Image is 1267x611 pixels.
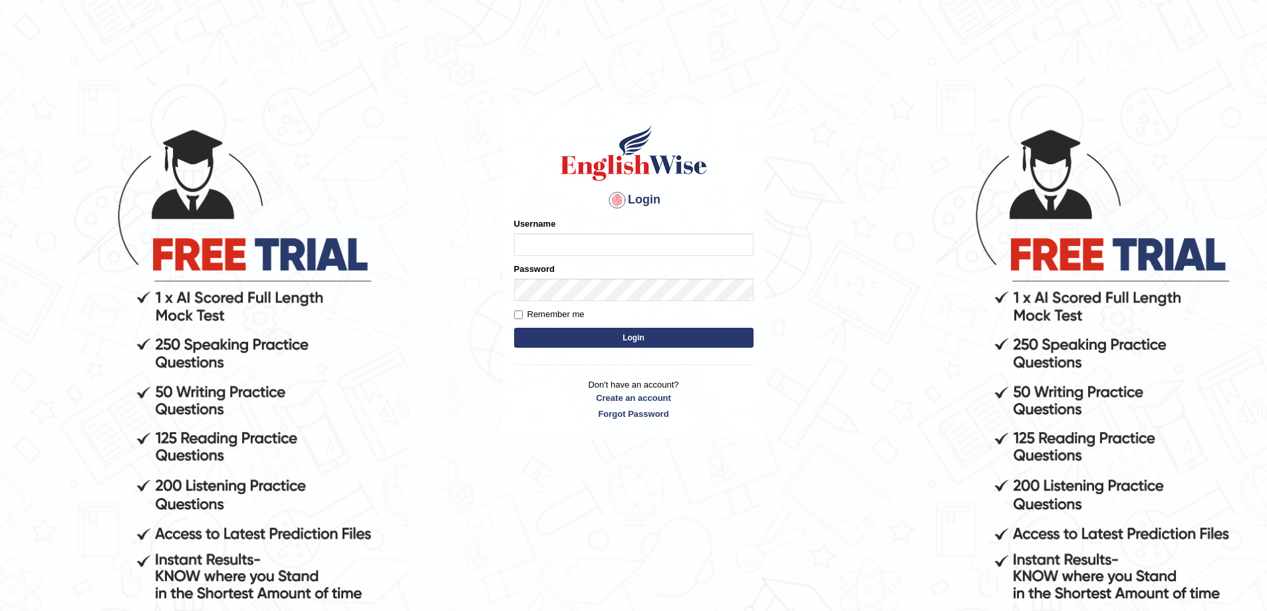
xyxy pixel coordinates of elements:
p: Don't have an account? [514,378,754,420]
label: Remember me [514,308,585,321]
img: Logo of English Wise sign in for intelligent practice with AI [558,123,710,183]
h4: Login [514,189,754,211]
button: Login [514,328,754,348]
input: Remember me [514,310,523,319]
a: Create an account [514,392,754,404]
label: Password [514,263,555,275]
label: Username [514,217,556,230]
a: Forgot Password [514,408,754,420]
